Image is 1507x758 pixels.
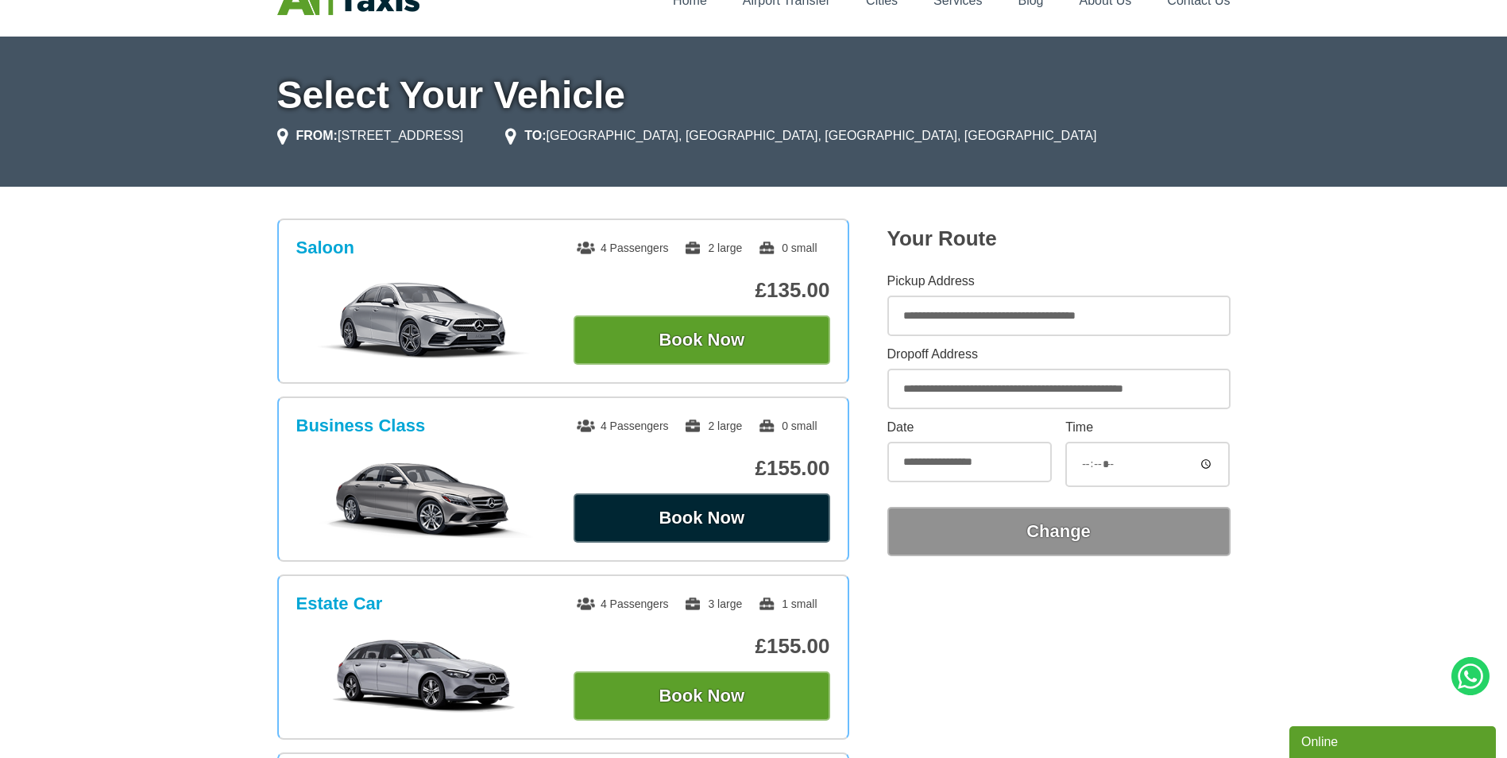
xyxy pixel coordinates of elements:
[304,458,543,538] img: Business Class
[505,126,1096,145] li: [GEOGRAPHIC_DATA], [GEOGRAPHIC_DATA], [GEOGRAPHIC_DATA], [GEOGRAPHIC_DATA]
[277,126,464,145] li: [STREET_ADDRESS]
[277,76,1231,114] h1: Select Your Vehicle
[1289,723,1499,758] iframe: chat widget
[887,421,1052,434] label: Date
[296,416,426,436] h3: Business Class
[1065,421,1230,434] label: Time
[758,598,817,610] span: 1 small
[577,598,669,610] span: 4 Passengers
[574,278,830,303] p: £135.00
[296,238,354,258] h3: Saloon
[887,275,1231,288] label: Pickup Address
[684,242,742,254] span: 2 large
[304,636,543,716] img: Estate Car
[887,226,1231,251] h2: Your Route
[684,598,742,610] span: 3 large
[887,348,1231,361] label: Dropoff Address
[296,594,383,614] h3: Estate Car
[574,634,830,659] p: £155.00
[887,507,1231,556] button: Change
[574,315,830,365] button: Book Now
[684,420,742,432] span: 2 large
[758,242,817,254] span: 0 small
[296,129,338,142] strong: FROM:
[574,493,830,543] button: Book Now
[524,129,546,142] strong: TO:
[577,420,669,432] span: 4 Passengers
[574,456,830,481] p: £155.00
[758,420,817,432] span: 0 small
[304,280,543,360] img: Saloon
[577,242,669,254] span: 4 Passengers
[574,671,830,721] button: Book Now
